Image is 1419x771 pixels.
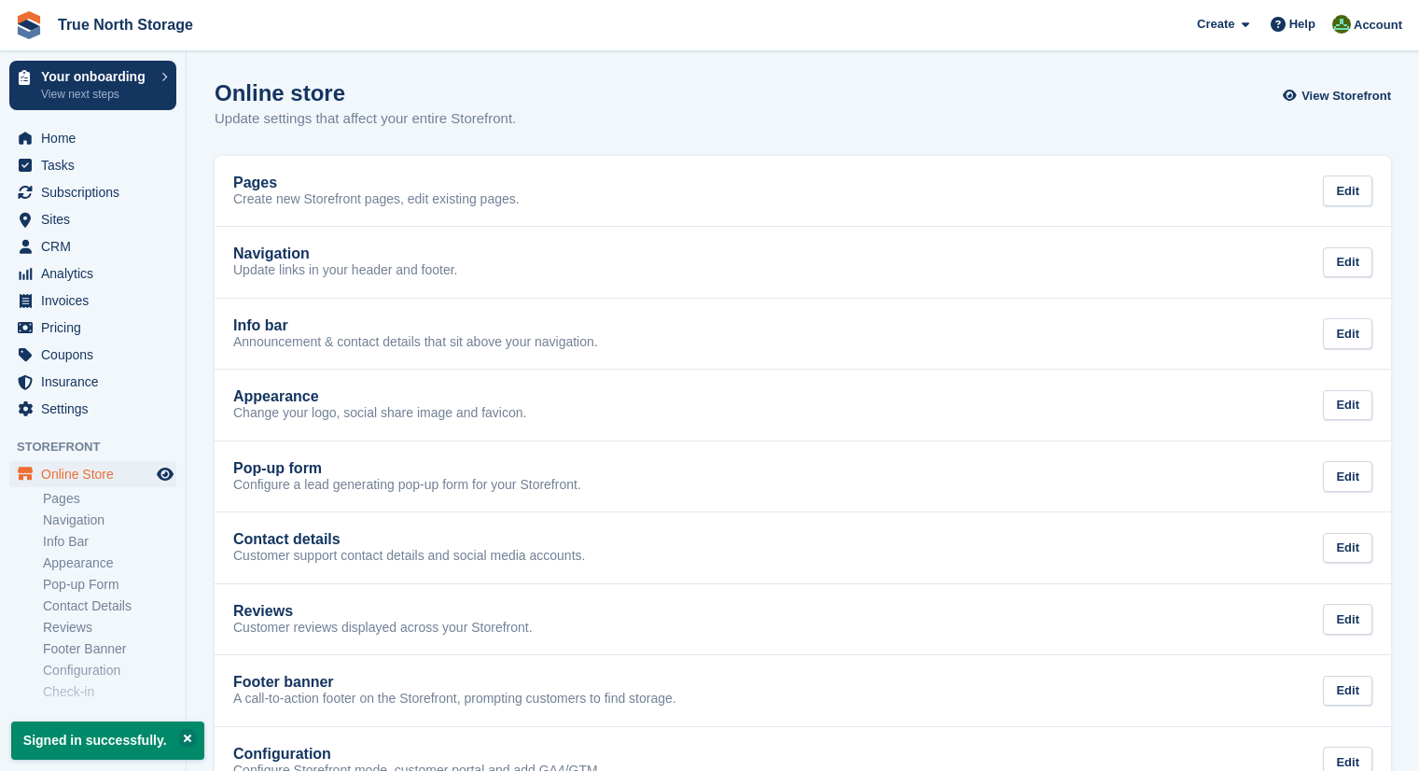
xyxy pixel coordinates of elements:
a: menu [9,315,176,341]
p: Announcement & contact details that sit above your navigation. [233,334,598,351]
span: Invoices [41,287,153,314]
p: Customer reviews displayed across your Storefront. [233,620,533,637]
span: Settings [41,396,153,422]
a: menu [9,179,176,205]
a: Check-in [43,683,176,701]
img: Jessie Dafoe [1332,15,1351,34]
p: Change your logo, social share image and favicon. [233,405,526,422]
a: True North Storage [50,9,201,40]
a: Pop-up form Configure a lead generating pop-up form for your Storefront. Edit [215,442,1391,512]
a: menu [9,233,176,259]
p: Signed in successfully. [11,722,204,760]
h2: Pages [233,175,277,191]
h2: Footer banner [233,674,334,691]
span: Online Store [41,461,153,487]
h2: Pop-up form [233,460,322,477]
span: Create [1197,15,1234,34]
a: menu [9,396,176,422]
span: Account [1354,16,1402,35]
p: A call-to-action footer on the Storefront, prompting customers to find storage. [233,691,676,708]
a: Your onboarding View next steps [9,61,176,110]
div: Edit [1323,175,1372,206]
a: menu [9,125,176,151]
a: menu [9,152,176,178]
a: Navigation Update links in your header and footer. Edit [215,227,1391,298]
div: Edit [1323,247,1372,278]
span: Insurance [41,369,153,395]
span: Tasks [41,152,153,178]
a: View Storefront [1287,80,1391,111]
div: Edit [1323,461,1372,492]
div: Edit [1323,390,1372,421]
span: Home [41,125,153,151]
h1: Online store [215,80,516,105]
a: Pages Create new Storefront pages, edit existing pages. Edit [215,156,1391,227]
a: Configuration [43,662,176,680]
a: Pop-up Form [43,576,176,594]
p: Update links in your header and footer. [233,262,458,279]
a: menu [9,461,176,487]
a: Info Bar [43,533,176,551]
p: Your onboarding [41,70,152,83]
div: Edit [1323,604,1372,635]
h2: Navigation [233,245,310,262]
span: Subscriptions [41,179,153,205]
a: Footer banner A call-to-action footer on the Storefront, prompting customers to find storage. Edit [215,655,1391,726]
h2: Reviews [233,603,293,620]
div: Edit [1323,533,1372,564]
span: Pricing [41,315,153,341]
span: Analytics [41,260,153,287]
span: Storefront [17,438,186,456]
div: Edit [1323,676,1372,707]
a: Reviews [43,619,176,637]
img: stora-icon-8386f47178a22dfd0bd8f6a31ec36ba5ce8667c1dd55bd0f319d3a0aa187defe.svg [15,11,43,39]
span: CRM [41,233,153,259]
a: Footer Banner [43,640,176,658]
div: Edit [1323,318,1372,349]
a: menu [9,342,176,368]
h2: Appearance [233,388,319,405]
a: Preview store [154,463,176,485]
a: menu [9,260,176,287]
span: Sites [41,206,153,232]
p: Customer support contact details and social media accounts. [233,548,585,565]
span: View Storefront [1301,87,1391,105]
span: Coupons [41,342,153,368]
a: Appearance [43,554,176,572]
p: Create new Storefront pages, edit existing pages. [233,191,520,208]
a: Info bar Announcement & contact details that sit above your navigation. Edit [215,299,1391,370]
a: Contact Details [43,597,176,615]
h2: Contact details [233,531,341,548]
a: menu [9,287,176,314]
p: Update settings that affect your entire Storefront. [215,108,516,130]
a: Appearance Change your logo, social share image and favicon. Edit [215,370,1391,441]
a: Navigation [43,512,176,529]
p: View next steps [41,86,152,103]
p: Configure a lead generating pop-up form for your Storefront. [233,477,581,494]
a: Pages [43,490,176,508]
span: Help [1289,15,1315,34]
a: Contact details Customer support contact details and social media accounts. Edit [215,512,1391,583]
h2: Configuration [233,746,331,763]
a: Reviews Customer reviews displayed across your Storefront. Edit [215,584,1391,655]
a: menu [9,369,176,395]
a: menu [9,206,176,232]
h2: Info bar [233,317,288,334]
